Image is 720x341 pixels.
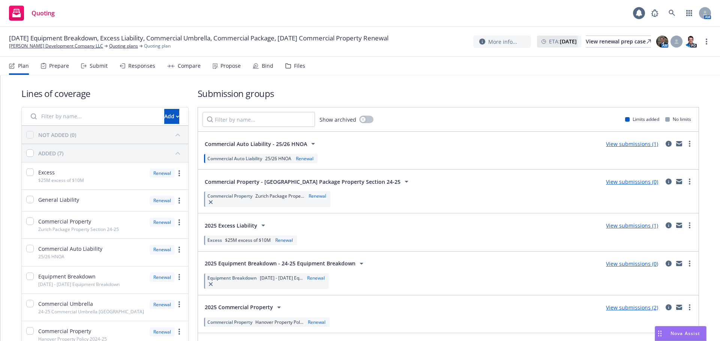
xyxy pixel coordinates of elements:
[664,221,673,230] a: circleInformation
[175,196,184,205] a: more
[38,196,79,204] span: General Liability
[175,245,184,254] a: more
[202,136,320,151] button: Commercial Auto Liability - 25/26 HNOA
[21,87,189,100] h1: Lines of coverage
[49,63,69,69] div: Prepare
[9,43,103,49] a: [PERSON_NAME] Development Company LLC
[202,174,413,189] button: Commercial Property - [GEOGRAPHIC_DATA] Package Property Section 24-25
[265,155,291,162] span: 25/26 HNOA
[38,308,144,315] span: 24-25 Commercial Umbrella [GEOGRAPHIC_DATA]
[682,6,697,21] a: Switch app
[38,245,102,253] span: Commercial Auto Liability
[38,149,63,157] div: ADDED (7)
[26,109,160,124] input: Filter by name...
[38,273,96,280] span: Equipment Breakdown
[306,319,327,325] div: Renewal
[202,218,270,233] button: 2025 Excess Liability
[306,275,326,281] div: Renewal
[655,326,706,341] button: Nova Assist
[473,36,531,48] button: More info...
[38,129,184,141] button: NOT ADDED (0)
[606,260,658,267] a: View submissions (0)
[294,155,315,162] div: Renewal
[685,221,694,230] a: more
[685,303,694,312] a: more
[549,37,577,45] span: ETA :
[38,253,64,260] span: 25/26 HNOA
[150,168,175,178] div: Renewal
[150,327,175,337] div: Renewal
[175,273,184,281] a: more
[664,259,673,268] a: circleInformation
[175,327,184,336] a: more
[685,36,697,48] img: photo
[6,3,58,24] a: Quoting
[38,168,55,176] span: Excess
[144,43,171,49] span: Quoting plan
[606,304,658,311] a: View submissions (2)
[560,38,577,45] strong: [DATE]
[220,63,241,69] div: Propose
[205,259,355,267] span: 2025 Equipment Breakdown - 24-25 Equipment Breakdown
[31,10,55,16] span: Quoting
[38,217,91,225] span: Commercial Property
[175,300,184,309] a: more
[225,237,271,243] span: $25M excess of $10M
[675,303,684,312] a: mail
[685,177,694,186] a: more
[38,147,184,159] button: ADDED (7)
[664,303,673,312] a: circleInformation
[488,38,517,46] span: More info...
[675,139,684,148] a: mail
[294,63,305,69] div: Files
[606,222,658,229] a: View submissions (1)
[9,34,388,43] span: [DATE] Equipment Breakdown, Excess Liability, Commercial Umbrella, Commercial Package, [DATE] Com...
[274,237,294,243] div: Renewal
[175,169,184,178] a: more
[38,226,119,232] span: Zurich Package Property Section 24-25
[664,6,679,21] a: Search
[198,87,699,100] h1: Submission groups
[205,178,400,186] span: Commercial Property - [GEOGRAPHIC_DATA] Package Property Section 24-25
[202,112,315,127] input: Filter by name...
[150,217,175,227] div: Renewal
[307,193,328,199] div: Renewal
[255,319,303,325] span: Hanover Property Pol...
[606,140,658,147] a: View submissions (1)
[255,193,304,199] span: Zurich Package Prope...
[586,36,651,48] a: View renewal prep case
[207,237,222,243] span: Excess
[202,300,286,315] button: 2025 Commercial Property
[655,326,664,341] div: Drag to move
[207,319,252,325] span: Commercial Property
[205,140,307,148] span: Commercial Auto Liability - 25/26 HNOA
[150,196,175,205] div: Renewal
[38,131,76,139] div: NOT ADDED (0)
[670,330,700,337] span: Nova Assist
[664,177,673,186] a: circleInformation
[656,36,668,48] img: photo
[175,218,184,227] a: more
[202,256,368,271] button: 2025 Equipment Breakdown - 24-25 Equipment Breakdown
[38,300,93,308] span: Commercial Umbrella
[262,63,273,69] div: Bind
[178,63,201,69] div: Compare
[109,43,138,49] a: Quoting plans
[207,275,257,281] span: Equipment Breakdown
[260,275,303,281] span: [DATE] - [DATE] Eq...
[207,155,262,162] span: Commercial Auto Liability
[150,300,175,309] div: Renewal
[18,63,29,69] div: Plan
[319,116,356,124] span: Show archived
[675,177,684,186] a: mail
[150,245,175,254] div: Renewal
[38,281,120,287] span: [DATE] - [DATE] Equipment Breakdown
[606,178,658,185] a: View submissions (0)
[205,222,257,229] span: 2025 Excess Liability
[625,116,659,122] div: Limits added
[647,6,662,21] a: Report a Bug
[702,37,711,46] a: more
[675,221,684,230] a: mail
[586,36,651,47] div: View renewal prep case
[164,109,179,124] div: Add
